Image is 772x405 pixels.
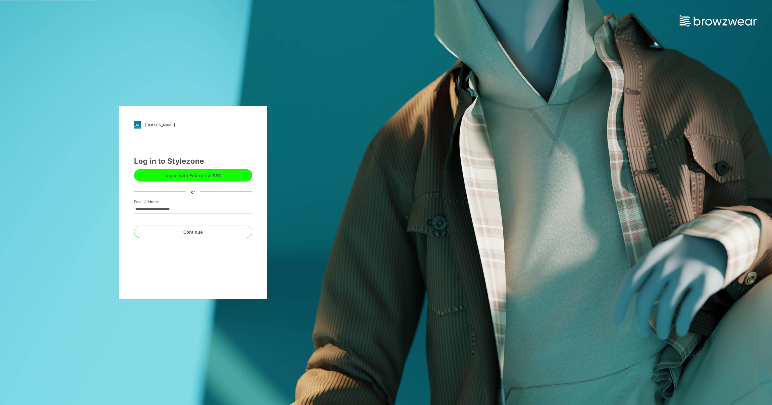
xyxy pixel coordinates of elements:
[134,121,141,129] img: stylezone-logo.562084cfcfab977791bfbf7441f1a819.svg
[680,15,757,27] img: browzwear-logo.e42bd6dac1945053ebaf764b6aa21510.svg
[134,169,252,182] button: Log in with Enterprise SSO
[134,226,252,238] button: Continue
[134,156,252,167] div: Log in to Stylezone
[134,121,252,129] a: [DOMAIN_NAME]
[145,123,175,127] div: [DOMAIN_NAME]
[134,199,177,205] label: Email Address
[186,188,200,195] div: or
